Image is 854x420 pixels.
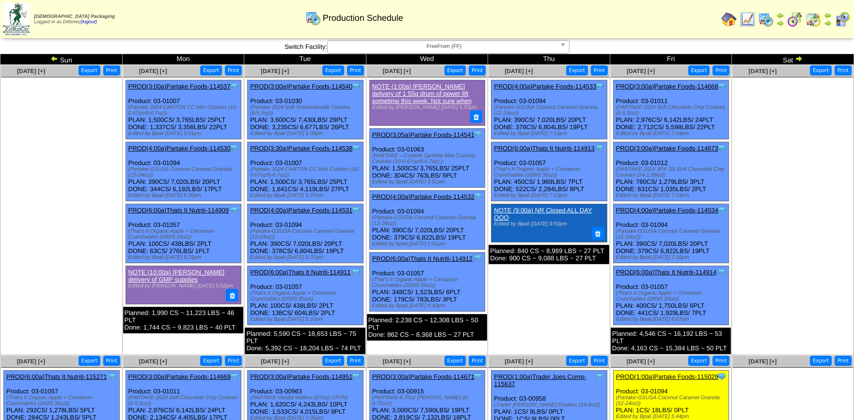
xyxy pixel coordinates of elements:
[139,68,167,75] span: [DATE] [+]
[627,68,655,75] a: [DATE] [+]
[810,65,832,75] button: Export
[717,372,727,381] img: Tooltip
[372,395,485,406] div: (PARTAKE-6.75oz [PERSON_NAME] (6-6.75oz))
[372,179,485,185] div: Edited by Bpali [DATE] 5:51pm
[332,41,556,52] span: FreeFrom (FF)
[367,314,488,341] div: Planned: 2,238 CS ~ 12,308 LBS ~ 50 PLT Done: 862 CS ~ 8,368 LBS ~ 27 PLT
[473,191,483,201] img: Tooltip
[261,358,289,365] a: [DATE] [+]
[732,54,854,65] td: Sat
[712,65,729,75] button: Print
[103,356,120,366] button: Print
[595,81,604,91] img: Tooltip
[229,81,239,91] img: Tooltip
[103,65,120,75] button: Print
[494,193,607,198] div: Edited by Bpali [DATE] 7:13pm
[122,54,244,65] td: Mon
[616,131,729,136] div: Edited by Bpali [DATE] 7:34pm
[248,142,364,201] div: Product: 03-01007 PLAN: 1,500CS / 3,765LBS / 25PLT DONE: 1,641CS / 4,119LBS / 27PLT
[613,80,729,139] div: Product: 03-01011 PLAN: 2,976CS / 6,142LBS / 24PLT DONE: 2,712CS / 5,598LBS / 22PLT
[494,373,586,388] a: PROD(1:00a)Trader Joes Comp-115637
[351,372,361,381] img: Tooltip
[128,228,241,240] div: (That's It Organic Apple + Cinnamon Crunchables (200/0.35oz))
[616,414,729,420] div: Edited by Bpali [DATE] 5:44pm
[351,205,361,215] img: Tooltip
[323,13,403,23] span: Production Schedule
[494,207,592,221] a: NOTE (9:00a) NR Closed ALL DAY OOO
[616,395,729,406] div: (Partake-GSUSA Coconut Caramel Granola (12-24oz))
[250,228,363,240] div: (Partake-GSUSA Coconut Caramel Granola (12-24oz))
[616,207,718,214] a: PROD(4:00a)Partake Foods-114534
[444,356,466,366] button: Export
[347,356,364,366] button: Print
[494,145,594,152] a: PROD(6:00a)Thats It Nutriti-114913
[250,269,350,276] a: PROD(6:00a)Thats It Nutriti-114911
[810,356,832,366] button: Export
[494,221,602,227] div: Edited by Bpali [DATE] 9:50pm
[225,65,242,75] button: Print
[126,142,241,201] div: Product: 03-01094 PLAN: 390CS / 7,020LBS / 20PLT DONE: 344CS / 6,192LBS / 17PLT
[473,253,483,263] img: Tooltip
[248,266,364,325] div: Product: 03-01057 PLAN: 100CS / 438LBS / 2PLT DONE: 138CS / 604LBS / 2PLT
[34,14,115,25] span: Logged in as Ddisney
[126,204,241,263] div: Product: 03-01057 PLAN: 100CS / 438LBS / 2PLT DONE: 63CS / 276LBS / 1PLT
[613,204,729,263] div: Product: 03-01094 PLAN: 390CS / 7,020LBS / 20PLT DONE: 379CS / 6,822LBS / 19PLT
[250,193,363,198] div: Edited by Bpali [DATE] 5:37pm
[613,266,729,325] div: Product: 03-01057 PLAN: 400CS / 1,750LBS / 6PLT DONE: 441CS / 1,929LBS / 7PLT
[128,145,231,152] a: PROD(4:00a)Partake Foods-114530
[494,131,607,136] div: Edited by Bpali [DATE] 7:13pm
[491,80,607,139] div: Product: 03-01094 PLAN: 390CS / 7,020LBS / 20PLT DONE: 378CS / 6,804LBS / 19PLT
[250,316,363,322] div: Edited by Bpali [DATE] 5:37pm
[616,255,729,260] div: Edited by Bpali [DATE] 7:10pm
[627,358,655,365] a: [DATE] [+]
[351,267,361,277] img: Tooltip
[6,373,107,380] a: PROD(6:00a)Thats It Nutriti-115271
[79,356,100,366] button: Export
[250,105,363,116] div: (Partake 2024 Soft Snickerdoodle Cookies (6/5.5oz))
[616,316,729,322] div: Edited by Bpali [DATE] 6:07pm
[488,54,610,65] td: Thu
[444,65,466,75] button: Export
[469,65,486,75] button: Print
[305,10,321,26] img: calendarprod.gif
[566,65,588,75] button: Export
[776,12,784,19] img: arrowleft.gif
[494,166,607,178] div: (That's It Organic Apple + Cinnamon Crunchables (200/0.35oz))
[505,68,533,75] a: [DATE] [+]
[128,83,231,90] a: PROD(3:00a)Partake Foods-114537
[250,131,363,136] div: Edited by Bpali [DATE] 5:38pm
[591,65,608,75] button: Print
[494,105,607,116] div: (Partake-GSUSA Coconut Caramel Granola (12-24oz))
[688,356,710,366] button: Export
[721,12,737,27] img: home.gif
[806,12,821,27] img: calendarinout.gif
[250,145,352,152] a: PROD(3:30a)Partake Foods-114538
[80,19,97,25] a: (logout)
[123,307,244,333] div: Planned: 1,990 CS ~ 11,223 LBS ~ 46 PLT Done: 1,744 CS ~ 9,823 LBS ~ 40 PLT
[748,68,776,75] a: [DATE] [+]
[505,358,533,365] a: [DATE] [+]
[748,358,776,365] a: [DATE] [+]
[261,68,289,75] a: [DATE] [+]
[245,328,365,354] div: Planned: 5,590 CS ~ 18,653 LBS ~ 75 PLT Done: 5,392 CS ~ 18,204 LBS ~ 74 PLT
[107,372,117,381] img: Tooltip
[128,373,231,380] a: PROD(3:00a)Partake Foods-114669
[712,356,729,366] button: Print
[79,65,100,75] button: Export
[17,68,45,75] span: [DATE] [+]
[470,110,483,123] button: Delete Note
[229,205,239,215] img: Tooltip
[369,190,485,249] div: Product: 03-01094 PLAN: 390CS / 7,020LBS / 20PLT DONE: 379CS / 6,822LBS / 19PLT
[250,373,352,380] a: PROD(3:00a)Partake Foods-114951
[383,68,411,75] span: [DATE] [+]
[369,128,485,187] div: Product: 03-01063 PLAN: 1,500CS / 3,765LBS / 25PLT DONE: 304CS / 763LBS / 5PLT
[6,395,119,406] div: (That's It Organic Apple + Cinnamon Crunchables (200/0.35oz))
[139,358,167,365] span: [DATE] [+]
[3,3,30,35] img: zoroco-logo-small.webp
[611,328,731,354] div: Planned: 4,546 CS ~ 16,192 LBS ~ 53 PLT Done: 4,163 CS ~ 15,384 LBS ~ 50 PLT
[250,255,363,260] div: Edited by Bpali [DATE] 5:37pm
[126,80,241,139] div: Product: 03-01007 PLAN: 1,500CS / 3,765LBS / 25PLT DONE: 1,337CS / 3,356LBS / 22PLT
